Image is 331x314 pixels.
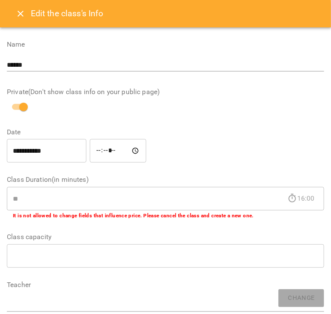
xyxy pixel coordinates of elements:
h6: Edit the class's Info [31,7,103,20]
label: Class capacity [7,234,324,240]
label: Private(Don't show class info on your public page) [7,89,324,95]
b: It is not allowed to change fields that influence price. Please cancel the class and create a new... [13,213,254,219]
label: Date [7,129,324,136]
label: Class Duration(in minutes) [7,176,324,183]
label: Name [7,41,324,48]
label: Teacher [7,281,324,288]
button: Close [10,3,31,24]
